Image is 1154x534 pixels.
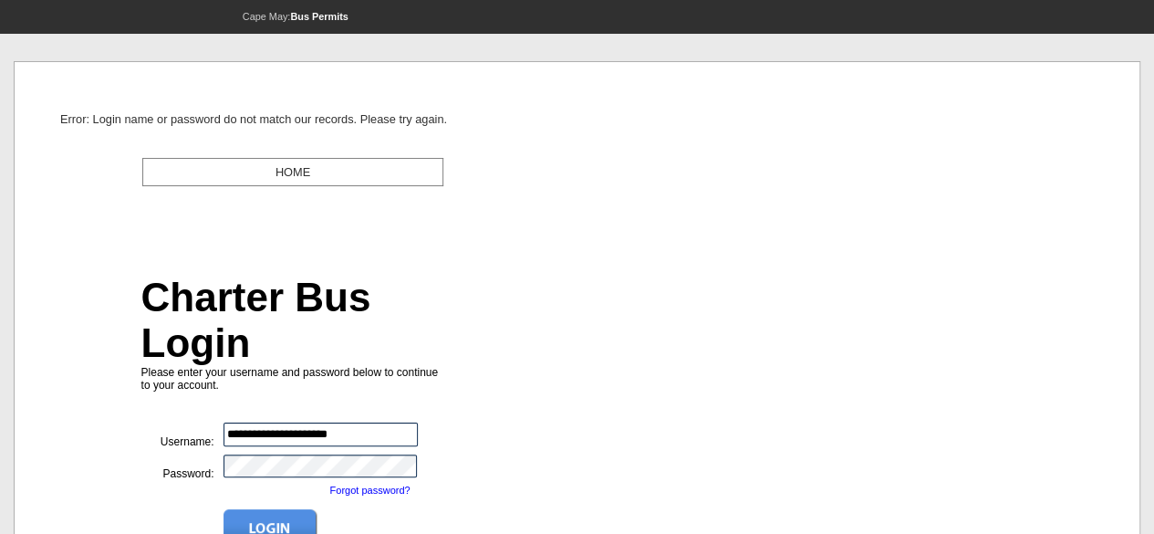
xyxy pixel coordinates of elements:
a: Forgot password? [330,485,411,496]
td: Error: Login name or password do not match our records. Please try again. [56,106,452,132]
h2: Charter Bus Login [141,275,445,366]
strong: Bus Permits [290,11,348,22]
div: Username: [141,423,224,448]
p: Cape May: [14,11,577,23]
div: Password: [141,455,224,480]
center: HOME [148,163,438,181]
